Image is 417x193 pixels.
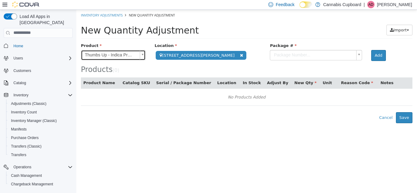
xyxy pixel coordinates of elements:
[11,55,25,62] button: Users
[9,117,73,124] span: Inventory Manager (Classic)
[80,70,136,76] button: Serial / Package Number
[6,108,75,116] button: Inventory Count
[1,54,75,63] button: Users
[1,163,75,171] button: Operations
[194,34,220,38] span: Package #
[46,70,75,76] button: Catalog SKU
[13,44,23,48] span: Home
[367,1,375,8] div: Adam Dirani
[11,144,42,149] span: Transfers (Classic)
[11,135,39,140] span: Purchase Orders
[6,125,75,134] button: Manifests
[13,80,26,85] span: Catalog
[11,91,73,99] span: Inventory
[218,71,240,75] span: New Qty
[5,55,36,64] span: Products
[11,163,34,171] button: Operations
[9,109,73,116] span: Inventory Count
[17,13,73,26] span: Load All Apps in [GEOGRAPHIC_DATA]
[11,101,46,106] span: Adjustments (Classic)
[9,126,73,133] span: Manifests
[79,41,170,50] span: [STREET_ADDRESS][PERSON_NAME]
[304,70,318,76] button: Notes
[5,40,69,51] a: Thumbs Up - Indica Pre-Roll - 2x1g
[11,182,53,187] span: Chargeback Management
[1,66,75,75] button: Customers
[5,3,46,8] a: Inventory Adjustments
[6,151,75,159] button: Transfers
[295,40,309,51] button: Add
[11,79,73,87] span: Catalog
[11,152,26,157] span: Transfers
[9,83,332,92] div: No Products Added
[11,110,37,115] span: Inventory Count
[9,100,73,107] span: Adjustments (Classic)
[6,99,75,108] button: Adjustments (Classic)
[320,102,336,113] button: Save
[13,56,23,61] span: Users
[11,42,73,50] span: Home
[9,151,29,159] a: Transfers
[11,173,42,178] span: Cash Management
[11,127,27,132] span: Manifests
[9,151,73,159] span: Transfers
[194,41,277,50] span: Package Number...
[11,118,57,123] span: Inventory Manager (Classic)
[7,70,40,76] button: Product Name
[9,109,39,116] a: Inventory Count
[364,1,365,8] p: |
[13,93,28,98] span: Inventory
[299,102,320,113] button: Cancel
[377,1,412,8] p: [PERSON_NAME]
[9,134,73,141] span: Purchase Orders
[141,70,161,76] button: Location
[317,18,330,23] span: Import
[166,70,186,76] button: In Stock
[5,41,61,50] span: Thumbs Up - Indica Pre-Roll - 2x1g
[53,3,99,8] span: New Quantity Adjustment
[368,1,374,8] span: AD
[38,58,41,63] span: 0
[194,40,286,51] a: Package Number...
[299,2,312,8] input: Dark Mode
[9,172,44,179] a: Cash Management
[9,180,56,188] a: Chargeback Management
[323,1,361,8] p: Cannabis Cupboard
[246,70,257,76] button: Unit
[9,172,73,179] span: Cash Management
[13,68,31,73] span: Customers
[36,58,43,63] small: ( )
[265,71,297,75] span: Reason Code
[9,180,73,188] span: Chargeback Management
[6,134,75,142] button: Purchase Orders
[5,34,25,38] span: Product
[11,67,73,74] span: Customers
[6,142,75,151] button: Transfers (Classic)
[78,34,101,38] span: Location
[6,171,75,180] button: Cash Management
[9,100,49,107] a: Adjustments (Classic)
[9,134,41,141] a: Purchase Orders
[11,55,73,62] span: Users
[11,91,31,99] button: Inventory
[13,165,31,170] span: Operations
[12,2,40,8] img: Cova
[9,143,73,150] span: Transfers (Classic)
[11,163,73,171] span: Operations
[6,180,75,188] button: Chargeback Management
[310,15,336,26] button: Import
[1,41,75,50] button: Home
[9,117,59,124] a: Inventory Manager (Classic)
[11,79,28,87] button: Catalog
[5,15,122,26] span: New Quantity Adjustment
[6,116,75,125] button: Inventory Manager (Classic)
[191,70,213,76] button: Adjust By
[1,79,75,87] button: Catalog
[1,91,75,99] button: Inventory
[9,126,29,133] a: Manifests
[9,143,44,150] a: Transfers (Classic)
[11,67,34,74] a: Customers
[11,42,26,50] a: Home
[276,2,294,8] span: Feedback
